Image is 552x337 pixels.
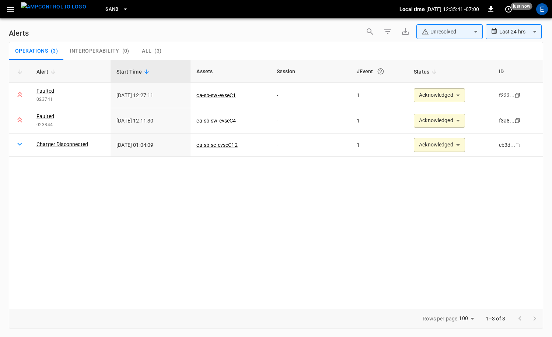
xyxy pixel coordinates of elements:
span: ( 3 ) [51,48,58,54]
span: ( 0 ) [122,48,129,54]
a: ca-sb-sw-evseC4 [196,118,236,124]
a: Faulted [36,87,54,95]
td: - [271,83,351,108]
td: 1 [351,83,408,108]
div: copy [514,117,521,125]
th: Session [271,60,351,83]
h6: Alerts [9,27,29,39]
div: f3a8... [499,117,514,124]
td: [DATE] 01:04:09 [111,134,191,157]
p: 1–3 of 3 [486,315,505,322]
span: ( 3 ) [154,48,161,54]
p: Local time [399,6,425,13]
a: ca-sb-sw-evseC1 [196,92,236,98]
th: ID [493,60,543,83]
span: SanB [105,5,119,14]
td: [DATE] 12:27:11 [111,83,191,108]
p: Rows per page: [423,315,458,322]
td: 1 [351,108,408,134]
span: 023844 [36,121,105,129]
div: copy [515,141,522,149]
span: 023741 [36,96,105,103]
th: Assets [191,60,270,83]
div: profile-icon [536,3,548,15]
span: Operations [15,48,48,54]
div: Unresolved [422,28,471,36]
span: All [142,48,151,54]
div: Acknowledged [414,138,465,152]
td: - [271,108,351,134]
p: [DATE] 12:35:41 -07:00 [426,6,479,13]
td: 1 [351,134,408,157]
a: ca-sb-se-evseC12 [196,142,237,148]
span: Interoperability [70,48,119,54]
img: ampcontrol.io logo [21,2,86,11]
div: f233... [499,92,514,99]
div: Last 24 hrs [499,25,542,39]
div: #Event [357,65,402,78]
button: SanB [102,2,131,17]
div: 100 [459,313,476,324]
div: Acknowledged [414,114,465,128]
span: Start Time [116,67,151,76]
td: [DATE] 12:11:30 [111,108,191,134]
a: Faulted [36,113,54,120]
span: just now [511,3,532,10]
td: - [271,134,351,157]
div: Acknowledged [414,88,465,102]
a: Charger Disconnected [36,141,88,148]
span: Status [414,67,439,76]
div: copy [514,91,521,99]
div: eb3d... [499,141,515,149]
button: set refresh interval [503,3,514,15]
button: An event is a single occurrence of an issue. An alert groups related events for the same asset, m... [374,65,387,78]
span: Alert [36,67,58,76]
